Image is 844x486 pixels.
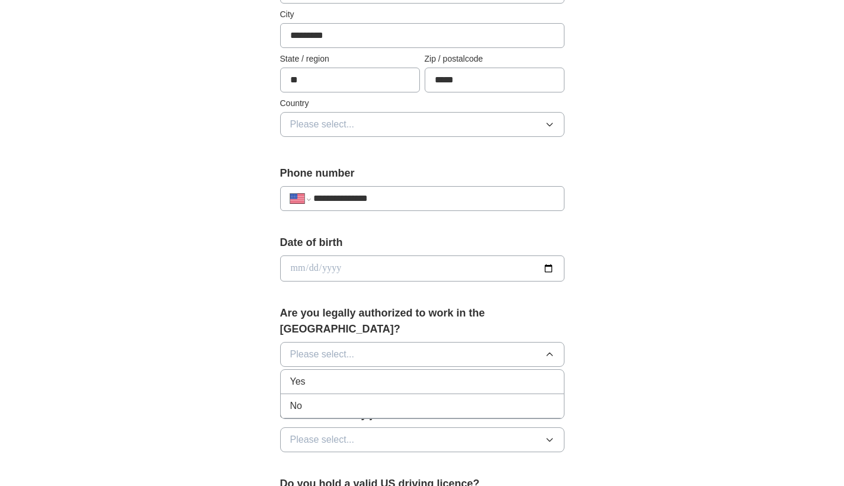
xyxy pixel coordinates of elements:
label: Country [280,97,564,110]
label: Date of birth [280,235,564,251]
button: Please select... [280,342,564,367]
span: Yes [290,375,306,389]
span: Please select... [290,433,355,447]
button: Please select... [280,427,564,452]
label: State / region [280,53,420,65]
span: No [290,399,302,413]
label: Phone number [280,165,564,181]
label: Are you legally authorized to work in the [GEOGRAPHIC_DATA]? [280,305,564,337]
span: Please select... [290,117,355,132]
button: Please select... [280,112,564,137]
label: City [280,8,564,21]
span: Please select... [290,347,355,362]
label: Zip / postalcode [425,53,564,65]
